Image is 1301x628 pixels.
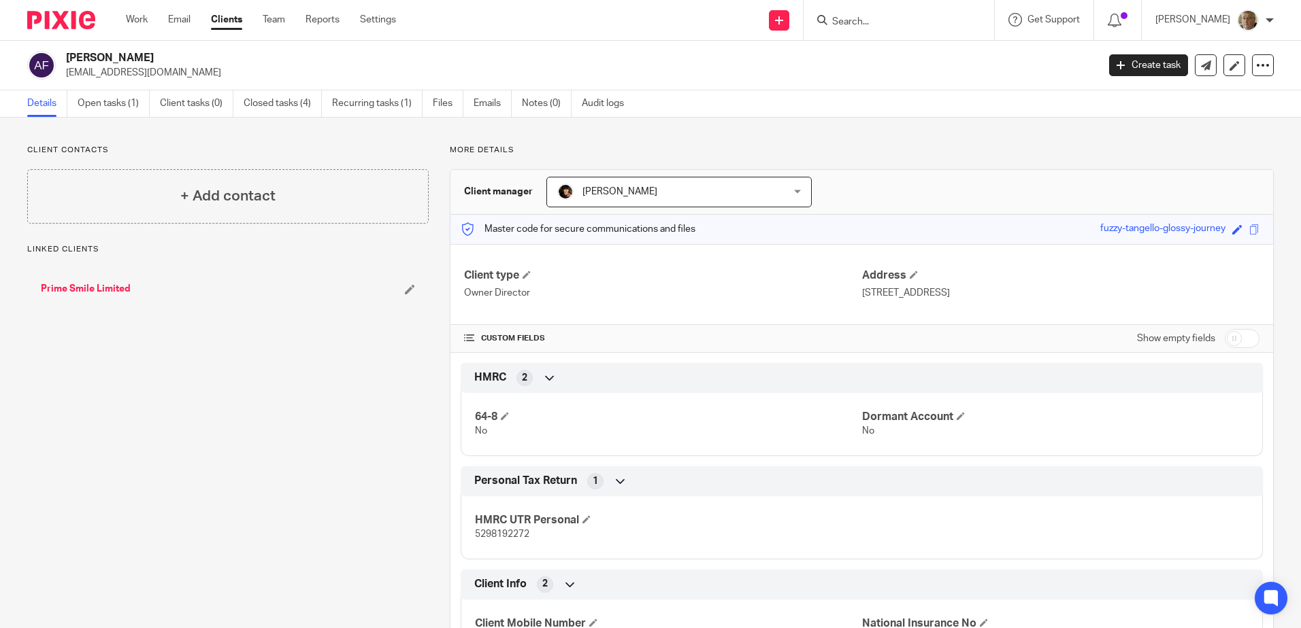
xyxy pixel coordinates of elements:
span: Client Info [474,577,527,591]
a: Open tasks (1) [78,90,150,117]
input: Search [831,16,953,29]
p: [STREET_ADDRESS] [862,286,1259,300]
a: Audit logs [582,90,634,117]
a: Notes (0) [522,90,572,117]
p: [EMAIL_ADDRESS][DOMAIN_NAME] [66,66,1089,80]
p: [PERSON_NAME] [1155,13,1230,27]
img: svg%3E [27,51,56,80]
a: Files [433,90,463,117]
span: Get Support [1027,15,1080,24]
span: 1 [593,474,598,488]
a: Client tasks (0) [160,90,233,117]
p: Master code for secure communications and files [461,222,695,236]
img: 20210723_200136.jpg [557,184,574,200]
span: [PERSON_NAME] [582,187,657,196]
a: Settings [360,13,396,27]
a: Team [263,13,285,27]
h4: CUSTOM FIELDS [464,333,861,344]
img: profile%20pic%204.JPG [1237,10,1259,31]
span: HMRC [474,370,506,385]
span: 2 [542,577,548,591]
span: 2 [522,371,527,385]
a: Create task [1109,54,1188,76]
a: Prime Smile Limited [41,282,131,296]
h2: [PERSON_NAME] [66,51,884,65]
a: Recurring tasks (1) [332,90,423,117]
a: Work [126,13,148,27]
span: No [475,426,487,436]
label: Show empty fields [1137,332,1215,345]
p: Owner Director [464,286,861,300]
span: 5298192272 [475,529,529,539]
span: Personal Tax Return [474,474,577,488]
a: Closed tasks (4) [244,90,322,117]
h4: HMRC UTR Personal [475,513,861,527]
h4: Client type [464,268,861,283]
p: Client contacts [27,145,429,156]
a: Details [27,90,67,117]
h3: Client manager [464,185,533,198]
h4: 64-8 [475,410,861,424]
div: fuzzy-tangello-glossy-journey [1100,222,1225,237]
a: Reports [306,13,340,27]
a: Clients [211,13,242,27]
span: No [862,426,874,436]
h4: + Add contact [180,186,276,207]
p: Linked clients [27,244,429,255]
p: More details [450,145,1274,156]
a: Email [168,13,191,27]
img: Pixie [27,11,95,29]
h4: Address [862,268,1259,283]
a: Emails [474,90,512,117]
h4: Dormant Account [862,410,1249,424]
